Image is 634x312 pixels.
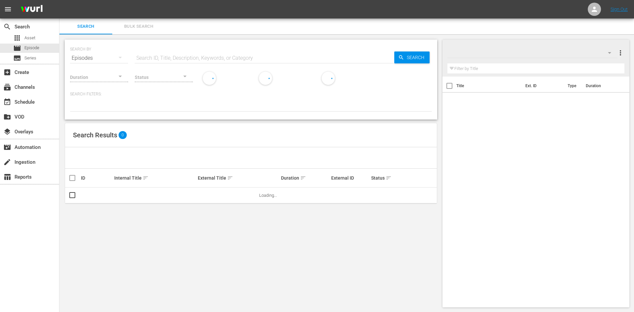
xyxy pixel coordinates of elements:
[331,175,369,181] div: External ID
[582,77,621,95] th: Duration
[63,23,108,30] span: Search
[386,175,392,181] span: sort
[281,174,329,182] div: Duration
[3,113,11,121] span: VOD
[119,131,127,139] span: 0
[3,158,11,166] span: Ingestion
[404,52,430,63] span: Search
[143,175,149,181] span: sort
[3,143,11,151] span: Automation
[456,77,521,95] th: Title
[116,23,161,30] span: Bulk Search
[3,98,11,106] span: Schedule
[3,128,11,136] span: Overlays
[611,7,628,12] a: Sign Out
[3,173,11,181] span: Reports
[24,55,36,61] span: Series
[13,34,21,42] span: Asset
[16,2,48,17] img: ans4CAIJ8jUAAAAAAAAAAAAAAAAAAAAAAAAgQb4GAAAAAAAAAAAAAAAAAAAAAAAAJMjXAAAAAAAAAAAAAAAAAAAAAAAAgAT5G...
[114,174,196,182] div: Internal Title
[564,77,582,95] th: Type
[81,175,112,181] div: ID
[394,52,430,63] button: Search
[13,44,21,52] span: Episode
[227,175,233,181] span: sort
[521,77,564,95] th: Ext. ID
[259,193,277,198] span: Loading...
[371,174,403,182] div: Status
[24,45,39,51] span: Episode
[616,49,624,57] span: more_vert
[70,49,128,67] div: Episodes
[24,35,35,41] span: Asset
[198,174,279,182] div: External Title
[3,68,11,76] span: Create
[13,54,21,62] span: Series
[73,131,117,139] span: Search Results
[300,175,306,181] span: sort
[616,45,624,61] button: more_vert
[3,83,11,91] span: Channels
[3,23,11,31] span: Search
[4,5,12,13] span: menu
[70,91,432,97] p: Search Filters:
